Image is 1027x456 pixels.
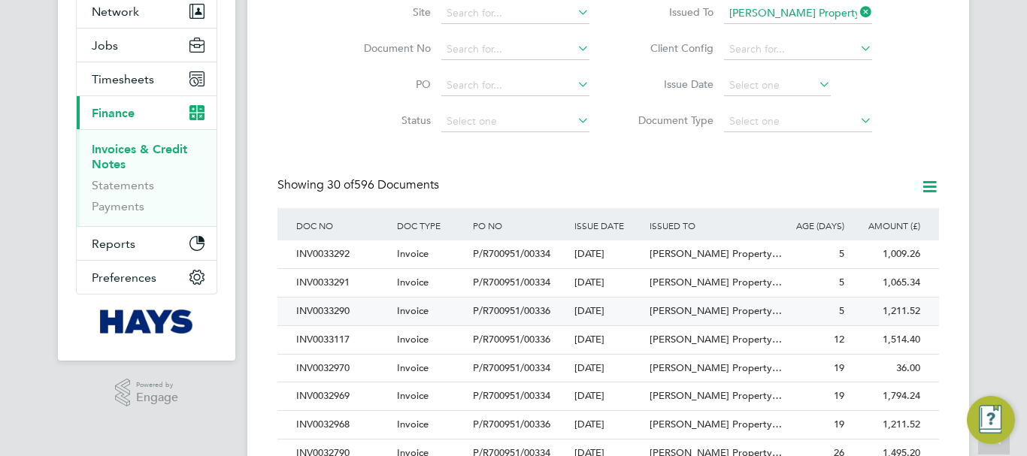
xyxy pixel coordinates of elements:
[650,418,782,430] span: [PERSON_NAME] Property…
[77,29,217,62] button: Jobs
[473,247,550,260] span: P/R700951/00334
[724,111,872,132] input: Select one
[571,240,647,268] div: [DATE]
[839,247,844,260] span: 5
[292,382,393,410] div: INV0032969
[92,270,156,285] span: Preferences
[292,355,393,382] div: INV0032970
[92,106,135,120] span: Finance
[92,178,154,192] a: Statements
[92,38,118,53] span: Jobs
[650,247,782,260] span: [PERSON_NAME] Property…
[967,396,1015,444] button: Engage Resource Center
[473,333,550,346] span: P/R700951/00336
[397,389,429,402] span: Invoice
[627,77,713,91] label: Issue Date
[77,227,217,260] button: Reports
[292,240,393,268] div: INV0033292
[76,310,217,334] a: Go to home page
[292,326,393,354] div: INV0033117
[839,276,844,288] span: 5
[646,208,772,243] div: ISSUED TO
[473,361,550,374] span: P/R700951/00334
[92,72,154,86] span: Timesheets
[848,208,924,243] div: AMOUNT (£)
[344,113,431,127] label: Status
[344,5,431,19] label: Site
[136,379,178,391] span: Powered by
[571,208,647,243] div: ISSUE DATE
[473,276,550,288] span: P/R700951/00334
[397,418,429,430] span: Invoice
[344,41,431,55] label: Document No
[627,5,713,19] label: Issued To
[100,310,194,334] img: hays-logo-retina.png
[848,411,924,439] div: 1,211.52
[469,208,570,243] div: PO NO
[650,389,782,402] span: [PERSON_NAME] Property…
[397,361,429,374] span: Invoice
[92,142,187,171] a: Invoices & Credit Notes
[397,304,429,317] span: Invoice
[650,333,782,346] span: [PERSON_NAME] Property…
[571,382,647,410] div: [DATE]
[77,261,217,294] button: Preferences
[834,361,844,374] span: 19
[848,326,924,354] div: 1,514.40
[292,297,393,325] div: INV0033290
[848,240,924,268] div: 1,009.26
[397,247,429,260] span: Invoice
[571,297,647,325] div: [DATE]
[92,5,139,19] span: Network
[292,411,393,439] div: INV0032968
[834,333,844,346] span: 12
[92,237,135,251] span: Reports
[77,96,217,129] button: Finance
[441,3,589,24] input: Search for...
[441,111,589,132] input: Select one
[627,41,713,55] label: Client Config
[77,62,217,95] button: Timesheets
[650,304,782,317] span: [PERSON_NAME] Property…
[473,304,550,317] span: P/R700951/00336
[571,411,647,439] div: [DATE]
[650,276,782,288] span: [PERSON_NAME] Property…
[292,269,393,297] div: INV0033291
[848,297,924,325] div: 1,211.52
[77,129,217,226] div: Finance
[724,75,831,96] input: Select one
[571,355,647,382] div: [DATE]
[136,391,178,404] span: Engage
[571,326,647,354] div: [DATE]
[473,389,550,402] span: P/R700951/00334
[441,75,589,96] input: Search for...
[397,333,429,346] span: Invoice
[834,389,844,402] span: 19
[397,276,429,288] span: Invoice
[292,208,393,243] div: DOC NO
[571,269,647,297] div: [DATE]
[627,113,713,127] label: Document Type
[327,177,439,192] span: 596 Documents
[473,418,550,430] span: P/R700951/00336
[115,379,179,407] a: Powered byEngage
[848,269,924,297] div: 1,065.34
[92,199,144,213] a: Payments
[441,39,589,60] input: Search for...
[327,177,354,192] span: 30 of
[848,382,924,410] div: 1,794.24
[724,3,872,24] input: Search for...
[724,39,872,60] input: Search for...
[834,418,844,430] span: 19
[393,208,469,243] div: DOC TYPE
[650,361,782,374] span: [PERSON_NAME] Property…
[344,77,431,91] label: PO
[277,177,442,193] div: Showing
[848,355,924,382] div: 36.00
[772,208,848,243] div: AGE (DAYS)
[839,304,844,317] span: 5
